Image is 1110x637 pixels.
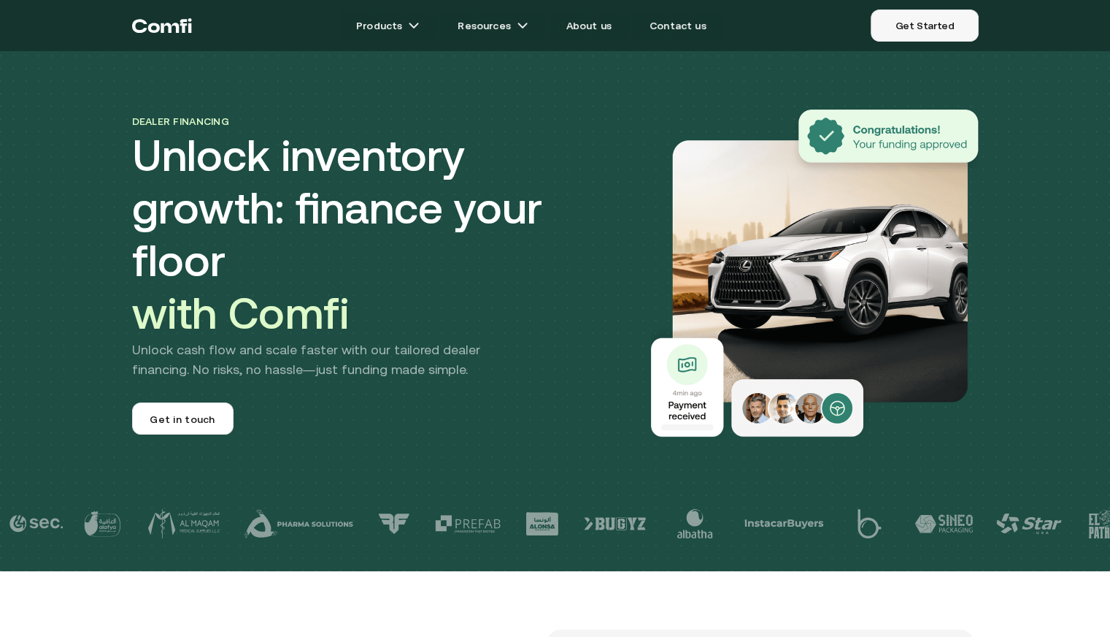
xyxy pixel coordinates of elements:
[147,509,220,538] img: logo-3
[871,9,978,42] a: Get Started
[132,115,229,127] span: Dealer financing
[517,20,528,31] img: arrow icons
[549,11,629,40] a: About us
[435,515,501,533] img: logo-6
[132,129,628,340] h1: Unlock inventory growth: finance your floor
[150,412,215,430] span: Get in touch
[408,20,420,31] img: arrow icons
[132,288,350,338] span: with Comfi
[440,11,545,40] a: Resourcesarrow icons
[584,506,646,542] img: logo-8
[244,495,353,553] img: logo-4
[80,511,124,537] img: logo-2
[651,110,978,437] img: Dealer Financing
[132,403,234,435] a: Get in touch
[996,506,1062,542] img: logo-13
[524,512,560,535] img: logo-7
[132,340,529,379] p: Unlock cash flow and scale faster with our tailored dealer financing. No risks, no hassle—just fu...
[632,11,724,40] a: Contact us
[744,506,824,542] img: logo-10
[914,509,973,538] img: logo-12
[847,509,891,538] img: logo-11
[377,506,412,542] img: logo-5
[132,4,192,47] a: Return to the top of the Comfi home page
[339,11,437,40] a: Productsarrow icons
[669,509,720,538] img: logo-9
